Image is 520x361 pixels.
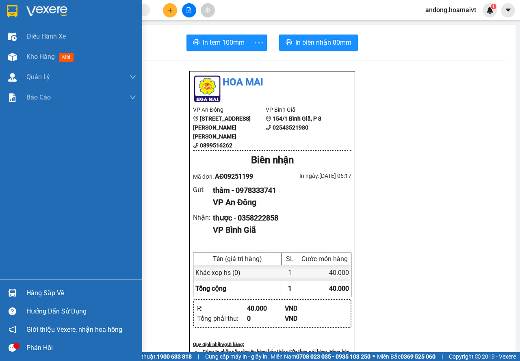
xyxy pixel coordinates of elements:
[272,171,351,180] div: In ngày: [DATE] 06:17
[6,43,14,52] span: R :
[203,37,245,48] span: In tem 100mm
[26,72,50,82] span: Quản Lý
[182,3,196,17] button: file-add
[373,355,375,358] span: ⚪️
[9,344,16,352] span: message
[193,115,251,140] b: [STREET_ADDRESS][PERSON_NAME][PERSON_NAME]
[205,7,210,13] span: aim
[247,313,285,324] div: 0
[505,6,512,14] span: caret-down
[195,269,240,277] span: Khác - xop hs (0)
[7,17,64,26] div: thâm
[215,173,253,180] span: AĐ09251199
[26,305,136,318] div: Hướng dẫn sử dụng
[163,3,177,17] button: plus
[186,35,251,51] button: printerIn tem 100mm
[7,57,126,67] div: Tên hàng: xop hs ( : 1 )
[130,74,136,80] span: down
[8,93,17,102] img: solution-icon
[201,3,215,17] button: aim
[295,37,351,48] span: In biên nhận 80mm
[200,142,232,149] b: 0899516262
[213,224,345,236] div: VP Bình Giã
[251,38,266,48] span: more
[300,255,349,263] div: Cước món hàng
[205,352,269,361] span: Cung cấp máy in - giấy in:
[213,196,345,209] div: VP An Đông
[213,185,345,196] div: thâm - 0978333741
[193,153,351,168] div: Biên nhận
[251,35,267,51] button: more
[296,353,370,360] strong: 0708 023 035 - 0935 103 250
[26,92,51,102] span: Báo cáo
[377,352,435,361] span: Miền Bắc
[59,53,74,62] span: mới
[157,353,192,360] strong: 1900 633 818
[193,105,266,114] li: VP An Đông
[7,8,19,16] span: Gửi:
[26,342,136,354] div: Phản hồi
[273,124,308,131] b: 02543521980
[26,324,122,335] span: Giới thiệu Vexere, nhận hoa hồng
[6,43,65,52] div: 40.000
[286,39,292,47] span: printer
[7,26,64,38] div: 0978333741
[7,7,64,17] div: An Đông
[266,116,271,121] span: environment
[130,94,136,101] span: down
[193,39,199,47] span: printer
[475,354,481,359] span: copyright
[26,287,136,299] div: Hàng sắp về
[117,352,192,361] span: Hỗ trợ kỹ thuật:
[167,7,173,13] span: plus
[491,4,496,9] sup: 1
[288,285,292,292] span: 1
[401,353,435,360] strong: 0369 525 060
[285,303,323,313] div: VND
[282,265,298,281] div: 1
[284,255,296,263] div: SL
[285,313,323,324] div: VND
[271,352,370,361] span: Miền Nam
[8,289,17,297] img: warehouse-icon
[273,115,321,122] b: 154/1 Bình Giã, P 8
[193,75,221,103] img: logo.jpg
[26,53,55,61] span: Kho hàng
[486,6,494,14] img: icon-new-feature
[9,326,16,333] span: notification
[213,212,345,224] div: thược - 0358222858
[442,352,443,361] span: |
[247,303,285,313] div: 40.000
[69,17,126,26] div: thược
[7,5,17,17] img: logo-vxr
[198,352,199,361] span: |
[197,303,247,313] div: R :
[197,313,247,324] div: Tổng phải thu :
[193,185,213,195] div: Gửi :
[195,255,279,263] div: Tên (giá trị hàng)
[186,7,192,13] span: file-add
[193,341,351,348] div: Quy định nhận/gửi hàng :
[279,35,358,51] button: printerIn biên nhận 80mm
[266,105,338,114] li: VP Bình Giã
[81,56,92,68] span: SL
[195,285,226,292] span: Tổng cộng
[419,5,483,15] span: andong.hoamaivt
[298,265,351,281] div: 40.000
[193,171,272,182] div: Mã đơn:
[266,125,271,130] span: phone
[501,3,515,17] button: caret-down
[26,31,66,41] span: Điều hành xe
[69,7,126,17] div: Bình Giã
[329,285,349,292] span: 40.000
[492,4,495,9] span: 1
[8,73,17,82] img: warehouse-icon
[193,143,199,148] span: phone
[193,75,351,90] li: Hoa Mai
[69,26,126,38] div: 0358222858
[193,116,199,121] span: environment
[8,32,17,41] img: warehouse-icon
[8,53,17,61] img: warehouse-icon
[193,212,213,223] div: Nhận :
[69,8,89,16] span: Nhận:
